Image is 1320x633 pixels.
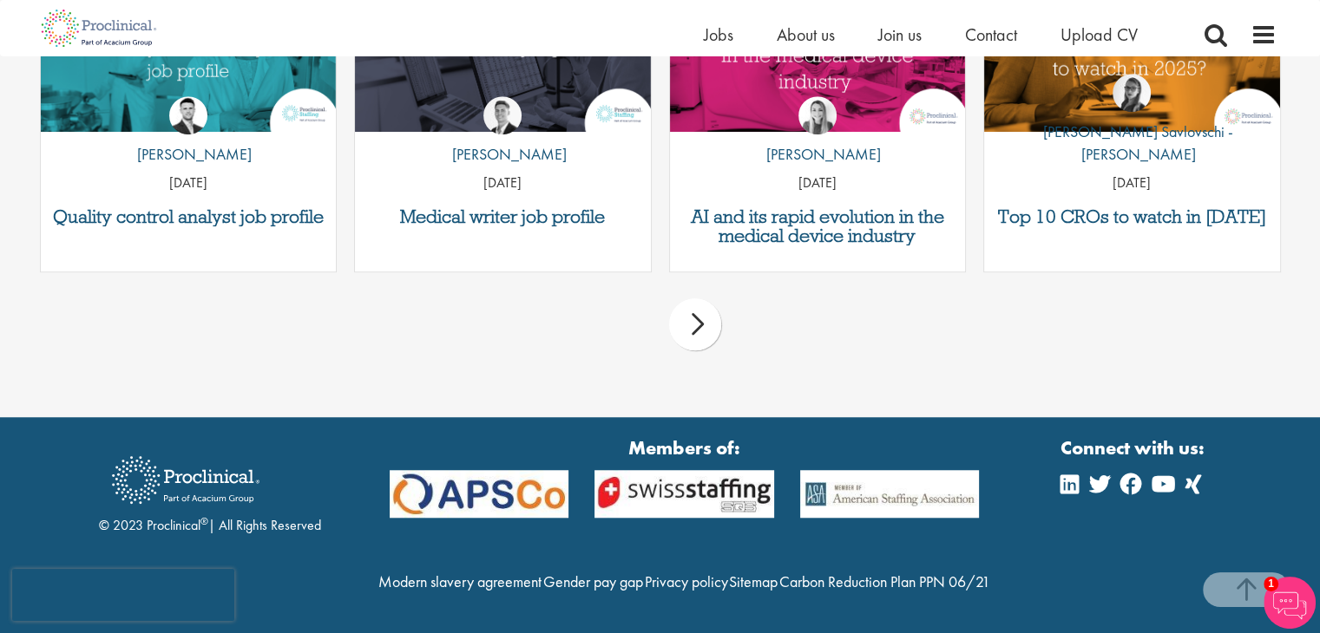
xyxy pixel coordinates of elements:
[41,173,337,193] p: [DATE]
[200,514,208,528] sup: ®
[984,121,1280,165] p: [PERSON_NAME] Savlovschi - [PERSON_NAME]
[439,96,567,174] a: George Watson [PERSON_NAME]
[124,143,252,166] p: [PERSON_NAME]
[49,207,328,226] a: Quality control analyst job profile
[1061,434,1208,461] strong: Connect with us:
[984,74,1280,173] a: Theodora Savlovschi - Wicks [PERSON_NAME] Savlovschi - [PERSON_NAME]
[1061,23,1138,46] a: Upload CV
[878,23,922,46] a: Join us
[1264,577,1316,629] img: Chatbot
[984,173,1280,193] p: [DATE]
[787,470,993,518] img: APSCo
[679,207,957,245] a: AI and its rapid evolution in the medical device industry
[1264,577,1278,591] span: 1
[753,96,881,174] a: Hannah Burke [PERSON_NAME]
[124,96,252,174] a: Joshua Godden [PERSON_NAME]
[439,143,567,166] p: [PERSON_NAME]
[798,96,837,134] img: Hannah Burke
[169,96,207,134] img: Joshua Godden
[581,470,787,518] img: APSCo
[12,569,234,621] iframe: reCAPTCHA
[644,571,727,591] a: Privacy policy
[99,444,273,516] img: Proclinical Recruitment
[483,96,522,134] img: George Watson
[753,143,881,166] p: [PERSON_NAME]
[543,571,643,591] a: Gender pay gap
[377,470,582,518] img: APSCo
[777,23,835,46] a: About us
[355,173,651,193] p: [DATE]
[779,571,990,591] a: Carbon Reduction Plan PPN 06/21
[704,23,733,46] a: Jobs
[390,434,980,461] strong: Members of:
[729,571,778,591] a: Sitemap
[993,207,1271,226] a: Top 10 CROs to watch in [DATE]
[364,207,642,226] a: Medical writer job profile
[1113,74,1151,112] img: Theodora Savlovschi - Wicks
[670,173,966,193] p: [DATE]
[669,298,721,350] div: next
[378,571,542,591] a: Modern slavery agreement
[965,23,1017,46] a: Contact
[99,443,321,536] div: © 2023 Proclinical | All Rights Reserved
